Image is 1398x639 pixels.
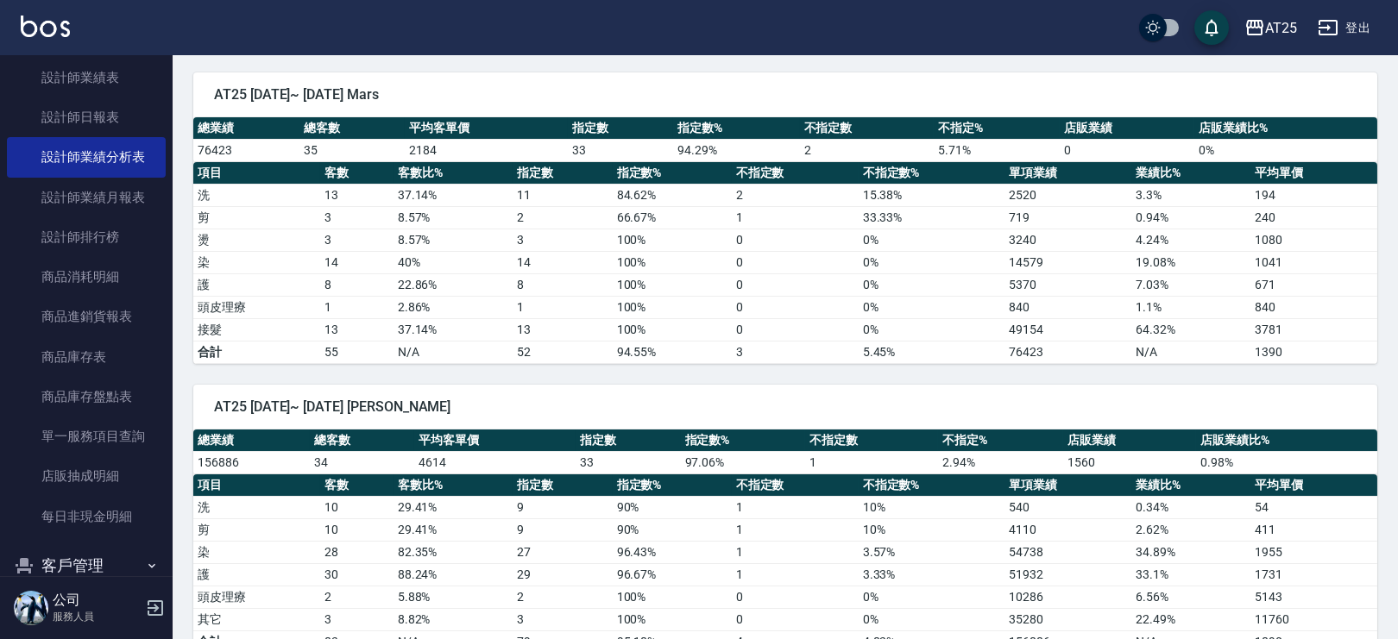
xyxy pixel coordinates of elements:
[1250,206,1377,229] td: 240
[394,206,513,229] td: 8.57 %
[513,206,613,229] td: 2
[320,496,394,518] td: 10
[1004,273,1131,296] td: 5370
[214,398,1357,416] span: AT25 [DATE]~ [DATE] [PERSON_NAME]
[1060,117,1194,140] th: 店販業績
[7,97,166,137] a: 設計師日報表
[613,563,732,586] td: 96.67 %
[320,273,394,296] td: 8
[1131,586,1250,608] td: 6.56 %
[681,451,806,473] td: 97.06 %
[1131,474,1250,497] th: 業績比%
[732,162,859,185] th: 不指定數
[1311,12,1377,44] button: 登出
[7,58,166,97] a: 設計師業績表
[193,608,320,630] td: 其它
[859,541,1004,563] td: 3.57 %
[1250,341,1377,363] td: 1390
[394,162,513,185] th: 客數比%
[1194,139,1377,161] td: 0 %
[394,273,513,296] td: 22.86 %
[414,451,576,473] td: 4614
[1250,318,1377,341] td: 3781
[613,184,732,206] td: 84.62 %
[1250,518,1377,541] td: 411
[394,608,513,630] td: 8.82 %
[613,474,732,497] th: 指定數%
[1004,296,1131,318] td: 840
[7,178,166,217] a: 設計師業績月報表
[7,217,166,257] a: 設計師排行榜
[1131,541,1250,563] td: 34.89 %
[193,251,320,273] td: 染
[805,451,938,473] td: 1
[613,296,732,318] td: 100 %
[193,563,320,586] td: 護
[513,608,613,630] td: 3
[320,474,394,497] th: 客數
[1004,608,1131,630] td: 35280
[859,586,1004,608] td: 0 %
[1250,474,1377,497] th: 平均單價
[613,586,732,608] td: 100 %
[576,429,680,452] th: 指定數
[732,586,859,608] td: 0
[193,541,320,563] td: 染
[299,117,406,140] th: 總客數
[732,318,859,341] td: 0
[53,592,141,609] h5: 公司
[21,16,70,37] img: Logo
[7,137,166,177] a: 設計師業績分析表
[513,184,613,206] td: 11
[732,184,859,206] td: 2
[394,474,513,497] th: 客數比%
[193,229,320,251] td: 燙
[1250,229,1377,251] td: 1080
[310,429,414,452] th: 總客數
[613,608,732,630] td: 100 %
[513,162,613,185] th: 指定數
[859,296,1004,318] td: 0 %
[732,496,859,518] td: 1
[320,251,394,273] td: 14
[859,184,1004,206] td: 15.38 %
[1131,296,1250,318] td: 1.1 %
[732,518,859,541] td: 1
[193,341,320,363] td: 合計
[613,206,732,229] td: 66.67 %
[394,586,513,608] td: 5.88 %
[193,586,320,608] td: 頭皮理療
[859,206,1004,229] td: 33.33 %
[7,297,166,336] a: 商品進銷貨報表
[1131,206,1250,229] td: 0.94 %
[320,184,394,206] td: 13
[613,273,732,296] td: 100 %
[859,251,1004,273] td: 0 %
[732,608,859,630] td: 0
[859,496,1004,518] td: 10 %
[513,273,613,296] td: 8
[1131,563,1250,586] td: 33.1 %
[320,586,394,608] td: 2
[1004,206,1131,229] td: 719
[732,474,859,497] th: 不指定數
[1131,341,1250,363] td: N/A
[320,541,394,563] td: 28
[1237,10,1304,46] button: AT25
[938,429,1063,452] th: 不指定%
[193,318,320,341] td: 接髮
[1131,162,1250,185] th: 業績比%
[1250,162,1377,185] th: 平均單價
[1004,251,1131,273] td: 14579
[394,184,513,206] td: 37.14 %
[394,251,513,273] td: 40 %
[568,117,674,140] th: 指定數
[1131,273,1250,296] td: 7.03 %
[193,474,320,497] th: 項目
[193,496,320,518] td: 洗
[1004,229,1131,251] td: 3240
[320,518,394,541] td: 10
[613,518,732,541] td: 90 %
[859,518,1004,541] td: 10 %
[193,451,310,473] td: 156886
